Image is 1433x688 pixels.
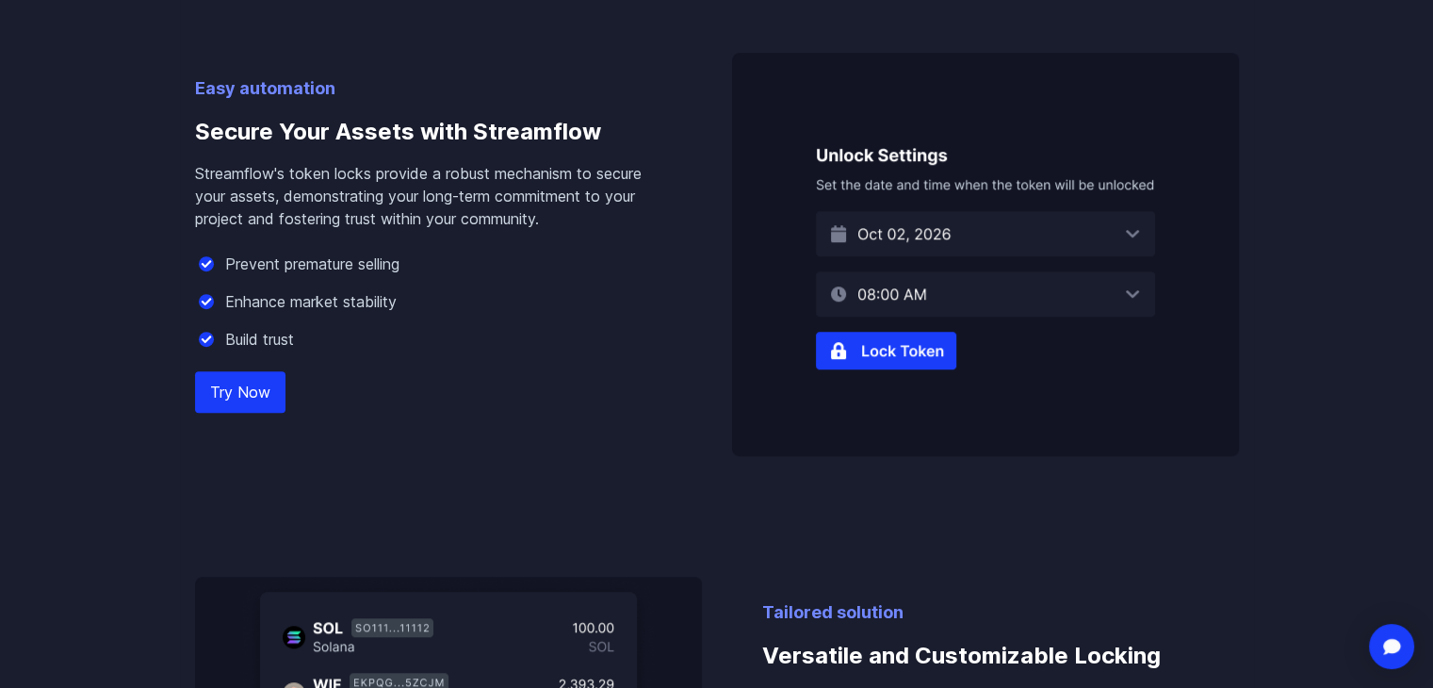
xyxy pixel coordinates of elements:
p: Easy automation [195,75,672,102]
h3: Versatile and Customizable Locking [762,626,1239,686]
p: Tailored solution [762,599,1239,626]
a: Try Now [195,371,285,413]
p: Prevent premature selling [225,253,399,275]
p: Enhance market stability [225,290,397,313]
img: Secure Your Assets with Streamflow [732,53,1239,456]
h3: Secure Your Assets with Streamflow [195,102,672,162]
p: Streamflow's token locks provide a robust mechanism to secure your assets, demonstrating your lon... [195,162,672,230]
div: Open Intercom Messenger [1369,624,1414,669]
p: Build trust [225,328,294,351]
